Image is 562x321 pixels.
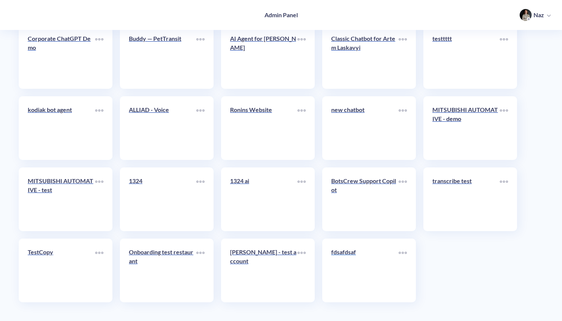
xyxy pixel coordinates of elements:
[331,176,399,194] p: BotsCrew Support Copilot
[432,34,500,43] p: testtttt
[28,176,95,222] a: MITSUBISHI AUTOMATIVE - test
[129,176,196,222] a: 1324
[432,105,500,123] p: MITSUBISHI AUTOMATIVE - demo
[516,8,555,22] button: user photoNaz
[520,9,532,21] img: user photo
[230,34,297,52] p: AI Agent for [PERSON_NAME]
[331,34,399,80] a: Classic Chatbot for Artem Laskavyi
[331,176,399,222] a: BotsCrew Support Copilot
[432,105,500,151] a: MITSUBISHI AUTOMATIVE - demo
[28,34,95,52] p: Corporate ChatGPT Demo
[28,105,95,151] a: kodiak bot agent
[432,34,500,80] a: testtttt
[129,34,196,43] p: Buddy — PetTransit
[331,34,399,52] p: Classic Chatbot for Artem Laskavyi
[129,105,196,114] p: ALLIAD - Voice
[230,248,297,293] a: [PERSON_NAME] - test account
[129,34,196,80] a: Buddy — PetTransit
[28,248,95,257] p: TestCopy
[534,11,544,19] p: Naz
[432,176,500,185] p: transcribe test
[28,176,95,194] p: MITSUBISHI AUTOMATIVE - test
[230,105,297,114] p: Ronins Website
[28,34,95,80] a: Corporate ChatGPT Demo
[230,176,297,222] a: 1324 ai
[265,11,298,18] h4: Admin Panel
[432,176,500,222] a: transcribe test
[331,105,399,114] p: new chatbot
[129,248,196,266] p: Onboarding test restaurant
[129,105,196,151] a: ALLIAD - Voice
[230,34,297,80] a: AI Agent for [PERSON_NAME]
[230,248,297,266] p: [PERSON_NAME] - test account
[331,248,399,293] a: fdsafdsaf
[28,105,95,114] p: kodiak bot agent
[331,105,399,151] a: new chatbot
[28,248,95,293] a: TestCopy
[129,248,196,293] a: Onboarding test restaurant
[129,176,196,185] p: 1324
[230,105,297,151] a: Ronins Website
[331,248,399,257] p: fdsafdsaf
[230,176,297,185] p: 1324 ai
